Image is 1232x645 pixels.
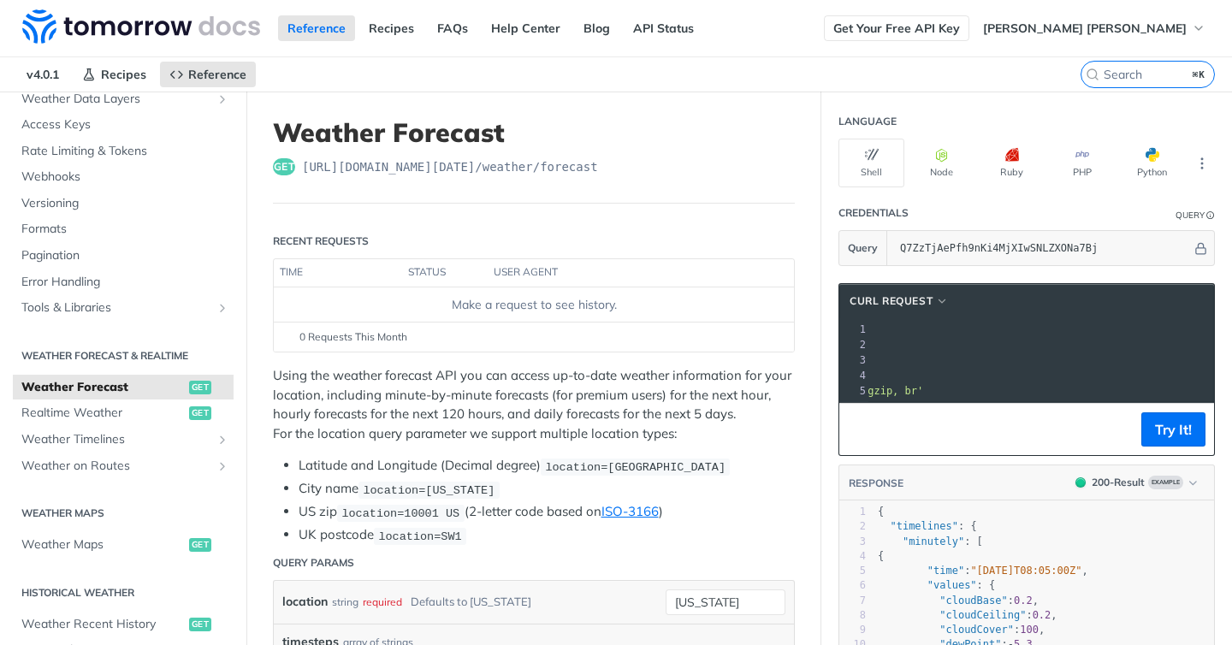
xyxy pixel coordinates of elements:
[1206,211,1215,220] i: Information
[624,15,703,41] a: API Status
[1194,156,1210,171] svg: More ellipsis
[278,15,355,41] a: Reference
[341,506,459,519] span: location=10001 US
[160,62,256,87] a: Reference
[216,301,229,315] button: Show subpages for Tools & Libraries
[839,519,866,534] div: 2
[302,158,598,175] span: https://api.tomorrow.io/v4/weather/forecast
[13,139,234,164] a: Rate Limiting & Tokens
[299,329,407,345] span: 0 Requests This Month
[545,460,726,473] span: location=[GEOGRAPHIC_DATA]
[216,459,229,473] button: Show subpages for Weather on Routes
[13,427,234,453] a: Weather TimelinesShow subpages for Weather Timelines
[839,549,866,564] div: 4
[21,91,211,108] span: Weather Data Layers
[1067,474,1205,491] button: 200200-ResultExample
[839,608,866,623] div: 8
[363,483,495,496] span: location=[US_STATE]
[13,164,234,190] a: Webhooks
[363,589,402,614] div: required
[824,15,969,41] a: Get Your Free API Key
[482,15,570,41] a: Help Center
[21,221,229,238] span: Formats
[878,609,1057,621] span: : ,
[13,532,234,558] a: Weather Mapsget
[979,139,1045,187] button: Ruby
[282,589,328,614] label: location
[273,117,795,148] h1: Weather Forecast
[909,139,974,187] button: Node
[17,62,68,87] span: v4.0.1
[839,505,866,519] div: 1
[1075,477,1086,488] span: 200
[281,296,787,314] div: Make a request to see history.
[299,525,795,545] li: UK postcode
[1119,139,1185,187] button: Python
[878,536,983,547] span: : [
[878,624,1045,636] span: : ,
[216,92,229,106] button: Show subpages for Weather Data Layers
[838,114,897,129] div: Language
[189,618,211,631] span: get
[1033,609,1051,621] span: 0.2
[21,405,185,422] span: Realtime Weather
[13,453,234,479] a: Weather on RoutesShow subpages for Weather on Routes
[927,579,977,591] span: "values"
[188,67,246,82] span: Reference
[189,381,211,394] span: get
[839,594,866,608] div: 7
[878,595,1039,607] span: : ,
[1092,475,1145,490] div: 200 - Result
[13,243,234,269] a: Pagination
[21,379,185,396] span: Weather Forecast
[13,86,234,112] a: Weather Data LayersShow subpages for Weather Data Layers
[878,520,977,532] span: : {
[890,520,957,532] span: "timelines"
[848,240,878,256] span: Query
[13,191,234,216] a: Versioning
[13,612,234,637] a: Weather Recent Historyget
[839,231,887,265] button: Query
[21,247,229,264] span: Pagination
[839,322,868,337] div: 1
[1014,595,1033,607] span: 0.2
[378,530,461,542] span: location=SW1
[299,479,795,499] li: City name
[13,216,234,242] a: Formats
[1188,66,1210,83] kbd: ⌘K
[428,15,477,41] a: FAQs
[878,565,1088,577] span: : ,
[839,337,868,352] div: 2
[838,139,904,187] button: Shell
[574,15,619,41] a: Blog
[21,169,229,186] span: Webhooks
[273,366,795,443] p: Using the weather forecast API you can access up-to-date weather information for your location, i...
[21,195,229,212] span: Versioning
[21,458,211,475] span: Weather on Routes
[848,475,904,492] button: RESPONSE
[359,15,423,41] a: Recipes
[216,433,229,447] button: Show subpages for Weather Timelines
[21,274,229,291] span: Error Handling
[1176,209,1205,222] div: Query
[1141,412,1205,447] button: Try It!
[1148,476,1183,489] span: Example
[13,506,234,521] h2: Weather Maps
[273,158,295,175] span: get
[273,555,354,571] div: Query Params
[839,368,868,383] div: 4
[878,506,884,518] span: {
[939,609,1026,621] span: "cloudCeiling"
[13,585,234,601] h2: Historical Weather
[13,295,234,321] a: Tools & LibrariesShow subpages for Tools & Libraries
[13,269,234,295] a: Error Handling
[73,62,156,87] a: Recipes
[13,112,234,138] a: Access Keys
[839,623,866,637] div: 9
[844,293,955,310] button: cURL Request
[21,536,185,553] span: Weather Maps
[21,299,211,317] span: Tools & Libraries
[839,535,866,549] div: 3
[488,259,760,287] th: user agent
[21,116,229,133] span: Access Keys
